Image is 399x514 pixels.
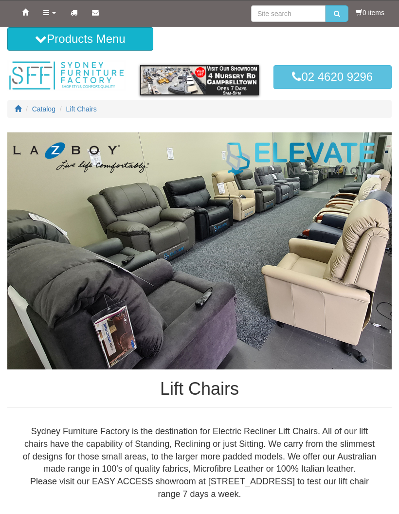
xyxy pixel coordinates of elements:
[32,105,55,113] a: Catalog
[7,60,126,91] img: Sydney Furniture Factory
[15,425,384,500] div: Sydney Furniture Factory is the destination for Electric Recliner Lift Chairs. All of our lift ch...
[7,27,153,51] button: Products Menu
[7,132,392,369] img: Lift Chairs
[66,105,97,113] a: Lift Chairs
[140,65,258,95] img: showroom.gif
[7,379,392,399] h1: Lift Chairs
[251,5,326,22] input: Site search
[273,65,392,89] a: 02 4620 9296
[356,8,384,18] li: 0 items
